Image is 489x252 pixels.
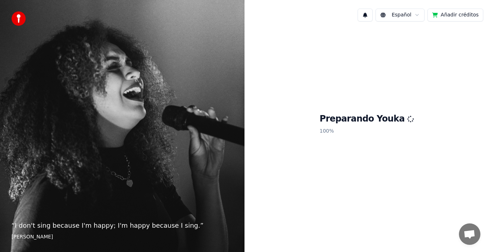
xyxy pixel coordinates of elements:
p: “ I don't sing because I'm happy; I'm happy because I sing. ” [11,221,233,231]
h1: Preparando Youka [320,113,414,125]
footer: [PERSON_NAME] [11,233,233,241]
p: 100 % [320,125,414,138]
button: Añadir créditos [427,9,483,21]
img: youka [11,11,26,26]
a: Chat abierto [459,223,480,245]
